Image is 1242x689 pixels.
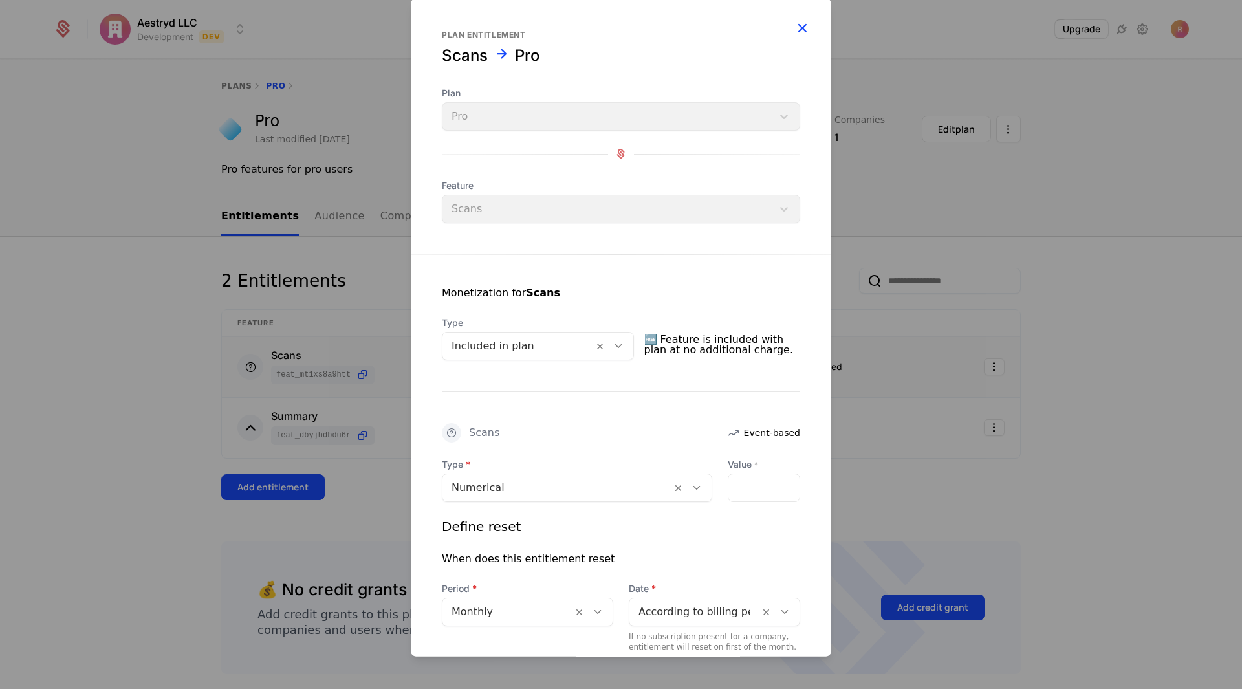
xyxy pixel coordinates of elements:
div: Pro [515,45,540,65]
span: 🆓 Feature is included with plan at no additional charge. [644,329,801,360]
div: Define reset [442,517,521,535]
div: When does this entitlement reset [442,551,615,566]
span: Type [442,316,634,329]
span: Plan [442,86,800,99]
span: Period [442,582,613,595]
div: Monetization for [442,285,560,300]
span: Feature [442,179,800,191]
div: Scans [469,427,499,437]
span: Date [629,582,800,595]
span: Event-based [744,426,800,439]
label: Value [728,457,800,470]
div: If no subscription present for a company, entitlement will reset on first of the month. [629,631,800,651]
strong: Scans [526,286,560,298]
span: Type [442,457,712,470]
div: Plan entitlement [442,29,800,39]
div: Scans [442,45,488,65]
